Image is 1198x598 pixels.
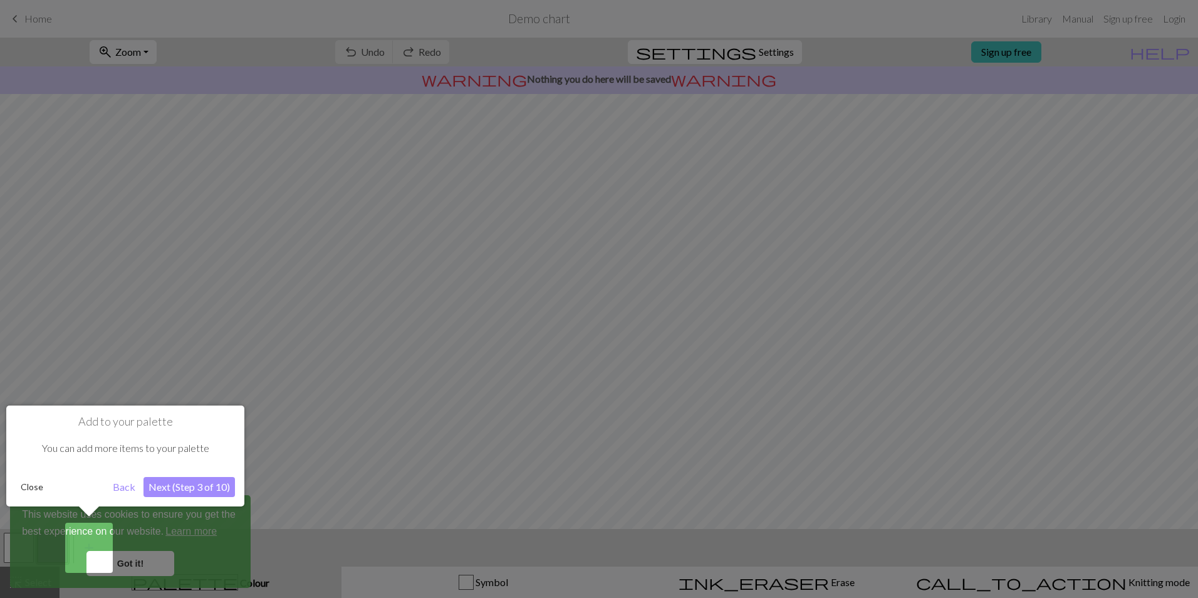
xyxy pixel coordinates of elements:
button: Close [16,478,48,496]
button: Back [108,477,140,497]
button: Next (Step 3 of 10) [143,477,235,497]
div: You can add more items to your palette [16,429,235,468]
div: Add to your palette [6,406,244,506]
h1: Add to your palette [16,415,235,429]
